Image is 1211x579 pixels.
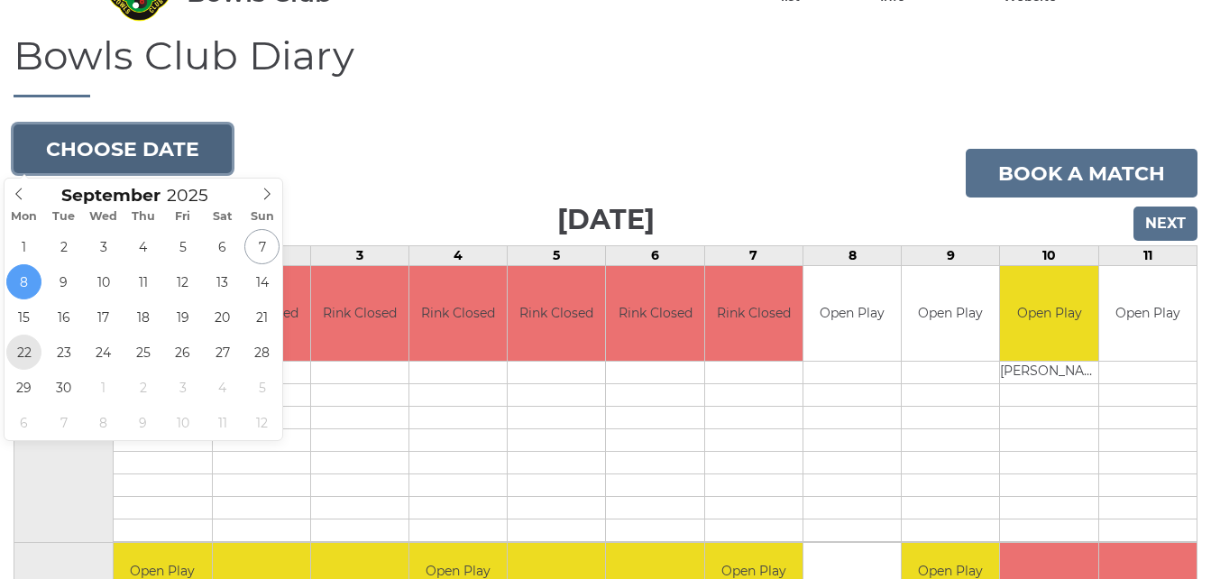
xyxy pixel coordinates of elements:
[244,299,280,335] span: September 21, 2025
[6,370,41,405] span: September 29, 2025
[6,299,41,335] span: September 15, 2025
[124,211,163,223] span: Thu
[125,264,161,299] span: September 11, 2025
[508,266,605,361] td: Rink Closed
[1000,246,1098,266] td: 10
[125,335,161,370] span: September 25, 2025
[165,299,200,335] span: September 19, 2025
[46,370,81,405] span: September 30, 2025
[46,264,81,299] span: September 9, 2025
[86,264,121,299] span: September 10, 2025
[86,299,121,335] span: September 17, 2025
[205,229,240,264] span: September 6, 2025
[163,211,203,223] span: Fri
[46,299,81,335] span: September 16, 2025
[244,370,280,405] span: October 5, 2025
[1000,361,1097,383] td: [PERSON_NAME]
[244,229,280,264] span: September 7, 2025
[205,299,240,335] span: September 20, 2025
[5,211,44,223] span: Mon
[1133,207,1197,241] input: Next
[86,335,121,370] span: September 24, 2025
[6,229,41,264] span: September 1, 2025
[161,185,231,206] input: Scroll to increment
[6,335,41,370] span: September 22, 2025
[244,264,280,299] span: September 14, 2025
[44,211,84,223] span: Tue
[165,335,200,370] span: September 26, 2025
[86,405,121,440] span: October 8, 2025
[84,211,124,223] span: Wed
[606,246,704,266] td: 6
[125,405,161,440] span: October 9, 2025
[205,405,240,440] span: October 11, 2025
[165,264,200,299] span: September 12, 2025
[165,229,200,264] span: September 5, 2025
[311,266,408,361] td: Rink Closed
[165,370,200,405] span: October 3, 2025
[409,246,508,266] td: 4
[508,246,606,266] td: 5
[205,335,240,370] span: September 27, 2025
[310,246,408,266] td: 3
[1098,246,1197,266] td: 11
[1099,266,1197,361] td: Open Play
[14,33,1197,97] h1: Bowls Club Diary
[46,405,81,440] span: October 7, 2025
[46,335,81,370] span: September 23, 2025
[125,299,161,335] span: September 18, 2025
[705,266,803,361] td: Rink Closed
[125,229,161,264] span: September 4, 2025
[125,370,161,405] span: October 2, 2025
[46,229,81,264] span: September 2, 2025
[6,405,41,440] span: October 6, 2025
[243,211,282,223] span: Sun
[86,370,121,405] span: October 1, 2025
[966,149,1197,198] a: Book a match
[409,266,507,361] td: Rink Closed
[6,264,41,299] span: September 8, 2025
[244,335,280,370] span: September 28, 2025
[803,266,901,361] td: Open Play
[244,405,280,440] span: October 12, 2025
[704,246,803,266] td: 7
[14,124,232,173] button: Choose date
[61,188,161,205] span: Scroll to increment
[902,246,1000,266] td: 9
[803,246,901,266] td: 8
[205,370,240,405] span: October 4, 2025
[1000,266,1097,361] td: Open Play
[902,266,999,361] td: Open Play
[86,229,121,264] span: September 3, 2025
[203,211,243,223] span: Sat
[205,264,240,299] span: September 13, 2025
[606,266,703,361] td: Rink Closed
[165,405,200,440] span: October 10, 2025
